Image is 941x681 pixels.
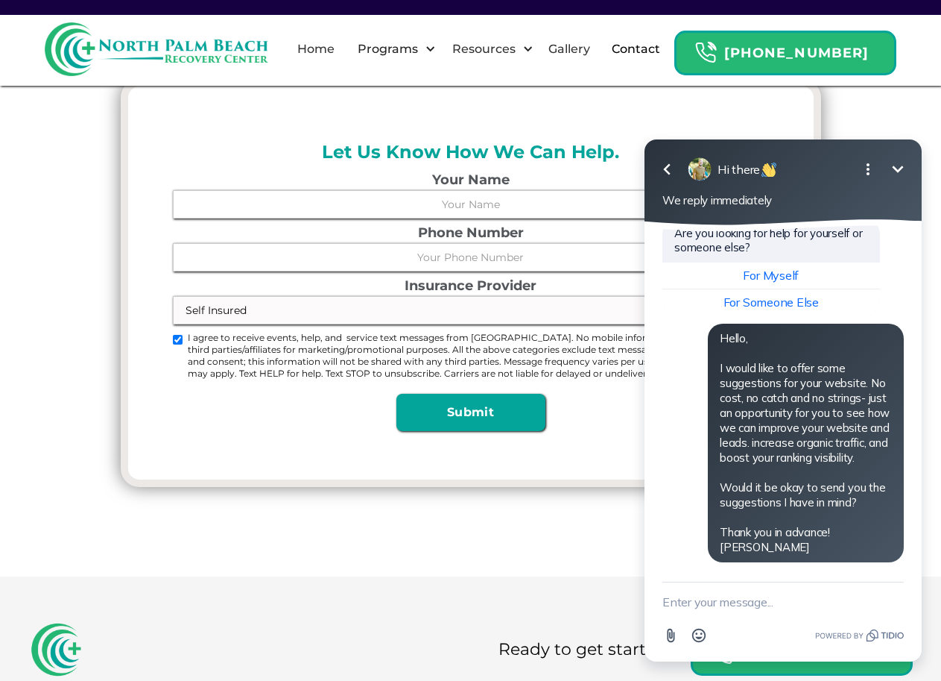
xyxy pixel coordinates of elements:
a: Gallery [539,25,599,73]
div: Programs [345,25,440,73]
form: Name, Number [173,173,769,432]
input: Submit [396,394,545,431]
a: Home [288,25,343,73]
a: Contact [603,25,669,73]
a: Header Calendar Icons[PHONE_NUMBER] [674,23,896,75]
input: Your Phone Number [173,243,769,272]
img: Header Calendar Icons [694,41,717,64]
input: Your Name [173,190,769,219]
h2: Let Us Know How We Can Help. [173,139,769,166]
div: Resources [440,25,537,73]
input: I agree to receive events, help, and service text messages from [GEOGRAPHIC_DATA]. No mobile info... [173,335,183,345]
label: Phone Number [173,226,769,239]
strong: [PHONE_NUMBER] [724,45,869,61]
span: I agree to receive events, help, and service text messages from [GEOGRAPHIC_DATA]. No mobile info... [188,332,769,380]
div: Programs [354,40,422,58]
div: Ready to get started? [498,638,676,662]
iframe: Tidio Chat [625,88,941,681]
label: Your Name [173,173,769,186]
label: Insurance Provider [173,279,769,292]
div: Resources [449,40,519,58]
